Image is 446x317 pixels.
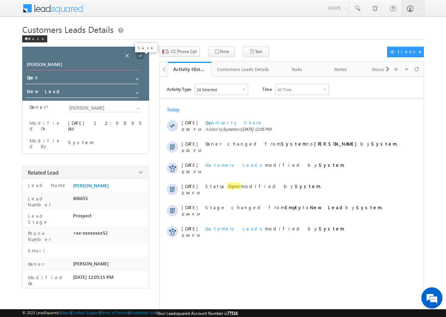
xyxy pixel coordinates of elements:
[26,247,50,253] label: Email
[217,65,269,74] div: Customers Leads Details
[182,127,203,131] span: 12:05 PM
[182,183,197,189] span: [DATE]
[22,35,47,42] div: Back
[368,65,400,74] div: Documents
[205,162,265,168] span: Customers Leads
[116,4,133,20] div: Minimize live chat window
[101,310,128,315] a: Terms of Service
[25,73,138,84] input: Status
[138,45,154,50] p: Save
[168,62,212,76] li: Activity History
[227,311,238,316] span: 77516
[319,62,363,77] a: Notes
[61,310,71,315] a: About
[26,274,70,286] label: Modified On
[171,48,197,55] span: CC Phone Call
[281,141,307,147] strong: System
[208,47,235,57] button: Note
[319,225,344,231] strong: System
[22,310,238,316] span: © 2025 LeadSquared | | | | |
[37,37,118,46] div: Chat with us now
[277,87,292,92] div: All Time
[281,65,313,74] div: Tasks
[30,138,62,149] label: Modified By
[26,261,44,267] label: Owner
[387,47,423,57] button: Actions
[96,218,128,227] em: Start Chat
[25,87,138,98] input: Stage
[182,119,197,125] span: [DATE]
[30,120,62,131] label: Modified On
[72,310,100,315] a: Contact Support
[26,213,70,225] label: Lead Stage
[319,162,344,168] strong: System
[262,84,272,94] span: Time
[167,106,190,113] div: Today
[73,195,88,201] span: 406655
[223,127,236,132] span: System
[25,60,140,70] input: Opportunity Name Opportunity Name
[182,162,197,168] span: [DATE]
[205,162,344,168] span: modified by
[26,195,70,207] label: Lead Number
[26,230,70,242] label: Phone Number
[182,191,203,195] span: 12:04 PM
[285,204,303,210] strong: Empty
[275,62,319,77] a: Tasks
[28,169,59,176] span: Related Lead
[205,204,383,210] span: Stage changed from to by .
[227,183,241,189] span: Open
[133,105,142,112] a: Show All Items
[325,65,356,74] div: Notes
[168,62,212,77] a: Activity History
[195,84,248,95] div: Owner Changed,Status Changed,Stage Changed,Source Changed,Notes & 19 more..
[205,119,263,125] span: Opportunity Share
[212,62,275,77] a: Customers Leads Details
[129,310,156,315] a: Acceptable Use
[73,183,109,188] a: [PERSON_NAME]
[68,104,142,112] input: Type to Search
[73,274,114,280] span: [DATE] 12:05:15 PM
[73,261,109,266] span: [PERSON_NAME]
[157,311,238,316] span: Your Leadsquared Account Number is
[30,104,46,110] label: Owner
[182,204,197,210] span: [DATE]
[243,47,269,57] button: Task
[182,170,203,174] span: 12:05 PM
[205,225,265,231] span: Customers Leads
[205,183,322,189] span: Status modified by .
[310,204,345,210] strong: New Lead
[182,212,203,216] span: 12:04 PM
[167,84,191,94] span: Activity Type
[182,225,197,231] span: [DATE]
[73,213,92,218] span: Prospect
[363,62,407,77] a: Documents
[132,74,141,81] a: Show All Items
[22,24,114,35] span: Customers Leads Details
[295,183,320,189] strong: System
[205,127,410,132] span: Added by on
[356,204,382,210] strong: System
[390,48,418,55] div: Actions
[9,65,129,212] textarea: Type your message and hit 'Enter'
[241,127,271,132] span: [DATE] 12:05 PM
[205,225,344,231] span: modified by
[159,47,200,57] button: CC Phone Call
[68,139,142,145] div: System
[314,141,360,147] strong: [PERSON_NAME]
[197,87,217,92] div: 24 Selected
[73,230,108,236] span: +xx-xxxxxxxx52
[173,66,206,72] div: Activity History
[132,88,141,95] a: Show All Items
[182,141,197,147] span: [DATE]
[205,141,398,147] span: Owner changed from to by .
[68,120,142,132] div: [DATE] 12:05:05 PM
[12,37,30,46] img: d_60004797649_company_0_60004797649
[182,233,203,237] span: 12:04 PM
[26,182,67,188] label: Lead Name
[371,141,397,147] strong: System
[182,148,203,153] span: 12:05 PM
